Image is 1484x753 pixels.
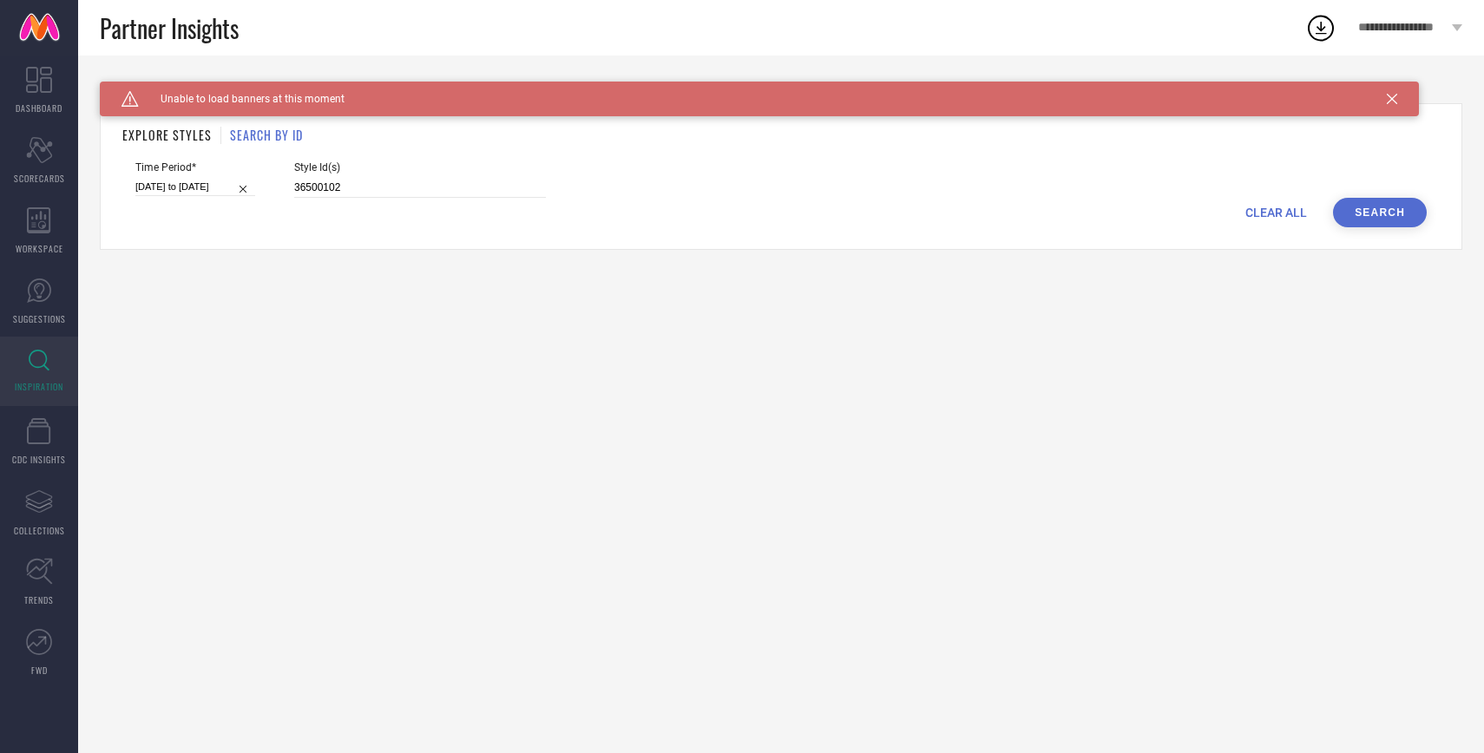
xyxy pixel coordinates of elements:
span: Partner Insights [100,10,239,46]
div: Back TO Dashboard [100,82,1462,95]
input: Select time period [135,178,255,196]
span: FWD [31,664,48,677]
span: DASHBOARD [16,101,62,115]
span: SCORECARDS [14,172,65,185]
span: CDC INSIGHTS [12,453,66,466]
span: Style Id(s) [294,161,546,174]
span: WORKSPACE [16,242,63,255]
span: TRENDS [24,593,54,606]
span: SUGGESTIONS [13,312,66,325]
span: Unable to load banners at this moment [139,93,345,105]
div: Open download list [1305,12,1336,43]
input: Enter comma separated style ids e.g. 12345, 67890 [294,178,546,198]
span: Time Period* [135,161,255,174]
h1: SEARCH BY ID [230,126,303,144]
button: Search [1333,198,1427,227]
h1: EXPLORE STYLES [122,126,212,144]
span: CLEAR ALL [1245,206,1307,219]
span: COLLECTIONS [14,524,65,537]
span: INSPIRATION [15,380,63,393]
